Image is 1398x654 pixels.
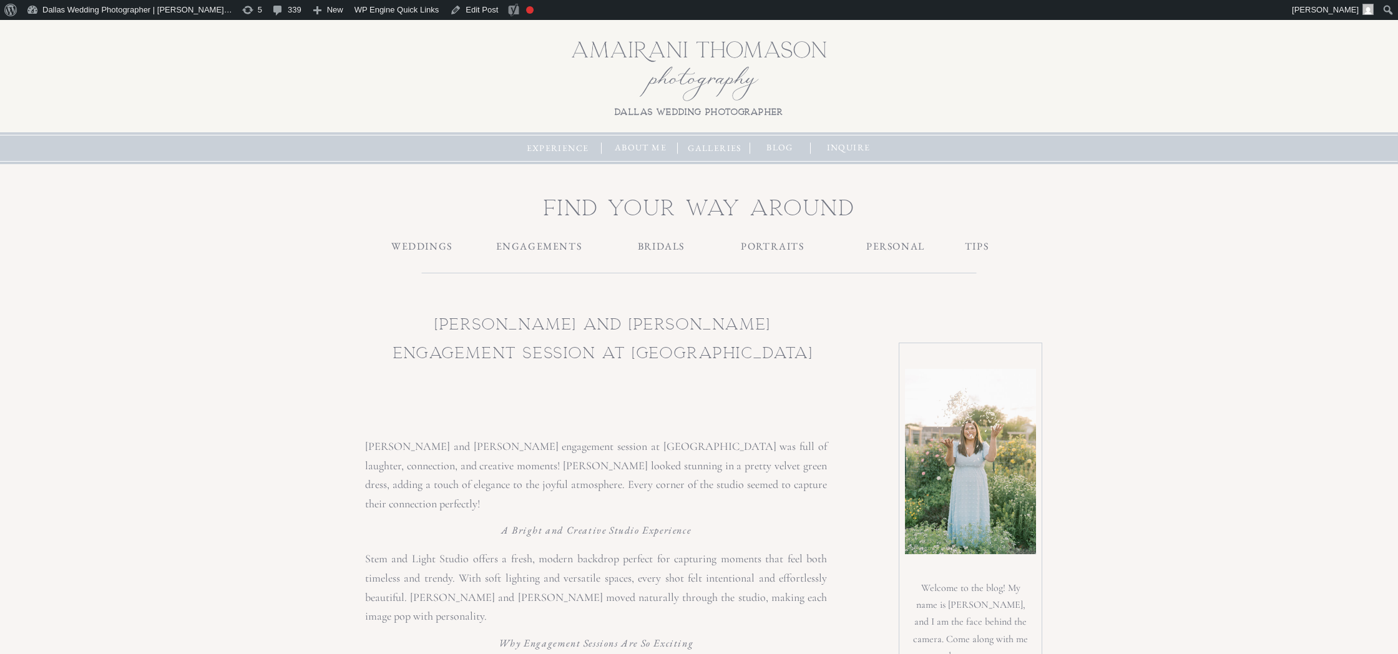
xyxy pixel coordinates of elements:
a: WEDDINGS [383,239,461,252]
a: PERSONAL [856,239,935,252]
h3: A Bright and Creative Studio Experience [365,523,827,538]
p: [PERSON_NAME] and [PERSON_NAME] engagement session at [GEOGRAPHIC_DATA] was full of laughter, con... [365,437,827,513]
a: inquire [822,141,875,155]
a: galleries [685,142,745,155]
a: PORTRAITS [733,239,812,252]
a: about me [610,141,671,155]
h3: Why Engagement Sessions Are So Exciting [365,636,827,651]
h2: find your way around [530,188,868,210]
a: TIPS [914,239,1039,252]
a: experience [524,142,592,155]
a: BRIDALS [610,239,712,252]
a: ENGAGEMENTS [488,239,590,252]
a: blog [760,141,799,155]
div: Focus keyphrase not set [526,6,534,14]
p: Stem and Light Studio offers a fresh, modern backdrop perfect for capturing moments that feel bot... [365,549,827,625]
b: dallas wedding photographer [615,107,783,117]
span: [PERSON_NAME] [1292,5,1359,14]
h1: [PERSON_NAME] and [PERSON_NAME] Engagement Session at [GEOGRAPHIC_DATA] [381,310,825,367]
